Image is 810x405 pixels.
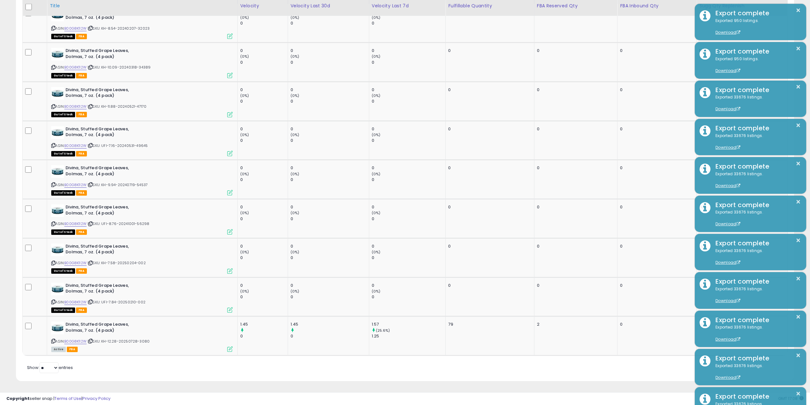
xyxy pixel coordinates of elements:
div: 0 [448,165,529,171]
div: 0 [620,283,692,288]
div: 0 [372,294,446,300]
div: Exported 33676 listings. [711,324,801,342]
div: 0 [372,216,446,222]
div: 1.25 [372,333,446,339]
div: 0 [372,60,446,65]
a: B00G8K112W [64,26,87,31]
div: ASIN: [51,9,232,38]
a: B00G8K112W [64,339,87,344]
div: 0 [291,333,369,339]
div: 0 [372,20,446,26]
div: Export complete [711,85,801,95]
div: 0 [448,204,529,210]
span: All listings that are currently out of stock and unavailable for purchase on Amazon [51,268,75,274]
div: Export complete [711,277,801,286]
a: B00G8K112W [64,143,87,148]
div: 2 [537,322,613,327]
div: ASIN: [51,126,232,156]
div: 0 [448,243,529,249]
small: (0%) [240,132,249,137]
span: FBA [76,34,87,39]
div: 0 [291,283,369,288]
div: Velocity [240,3,285,9]
button: × [796,160,801,168]
div: Export complete [711,200,801,210]
div: Export complete [711,315,801,325]
a: Download [715,221,740,227]
small: (0%) [291,132,299,137]
button: × [796,83,801,91]
div: 0 [620,87,692,93]
small: (0%) [372,54,381,59]
div: FBA Reserved Qty [537,3,615,9]
div: Title [50,3,235,9]
div: Export complete [711,9,801,18]
a: Download [715,298,740,303]
div: 0 [372,283,446,288]
div: Export complete [711,124,801,133]
span: All listings that are currently out of stock and unavailable for purchase on Amazon [51,229,75,235]
img: 510hQLHCi2L._SL40_.jpg [51,322,64,334]
b: Divina, Stuffed Grape Leaves, Dolmas, 7 oz. (4 pack) [66,165,143,178]
div: ASIN: [51,204,232,234]
span: FBA [76,151,87,156]
div: 0 [291,60,369,65]
span: | SKU: UFI-7.84-20250210-002 [88,300,145,305]
div: Exported 33676 listings. [711,133,801,151]
div: ASIN: [51,87,232,117]
b: Divina, Stuffed Grape Leaves, Dolmas, 7 oz. (4 pack) [66,243,143,257]
small: (0%) [240,171,249,177]
div: 0 [240,60,288,65]
div: 0 [240,243,288,249]
div: 0 [240,165,288,171]
span: FBA [76,112,87,117]
span: FBA [76,73,87,78]
span: | SKU: KH-10.09-20240318-34389 [88,65,151,70]
div: ASIN: [51,48,232,77]
a: Terms of Use [54,395,81,401]
b: Divina, Stuffed Grape Leaves, Dolmas, 7 oz. (4 pack) [66,322,143,335]
div: 0 [448,126,529,132]
div: 0 [240,87,288,93]
small: (0%) [372,93,381,98]
div: FBA inbound Qty [620,3,694,9]
small: (0%) [291,15,299,20]
button: × [796,313,801,321]
div: 1.45 [240,322,288,327]
div: ASIN: [51,322,232,351]
div: 0 [537,126,613,132]
div: 0 [372,87,446,93]
div: ASIN: [51,283,232,312]
a: Privacy Policy [82,395,110,401]
b: Divina, Stuffed Grape Leaves, Dolmas, 7 oz. (4 pack) [66,204,143,218]
span: All listings that are currently out of stock and unavailable for purchase on Amazon [51,34,75,39]
small: (0%) [372,289,381,294]
button: × [796,236,801,244]
img: 510hQLHCi2L._SL40_.jpg [51,283,64,295]
small: (0%) [240,210,249,215]
button: × [796,351,801,359]
div: 0 [240,333,288,339]
div: 0 [240,283,288,288]
a: B00G8K112W [64,260,87,266]
div: 0 [291,204,369,210]
b: Divina, Stuffed Grape Leaves, Dolmas, 7 oz. (4 pack) [66,283,143,296]
a: B00G8K112W [64,300,87,305]
small: (0%) [240,15,249,20]
div: 0 [537,283,613,288]
div: 0 [372,138,446,143]
div: 0 [537,243,613,249]
div: 0 [240,204,288,210]
div: 0 [448,48,529,54]
a: Download [715,106,740,112]
div: ASIN: [51,165,232,195]
div: 1.57 [372,322,446,327]
a: B00G8K112W [64,65,87,70]
a: Download [715,145,740,150]
span: FBA [67,347,78,352]
div: 0 [620,126,692,132]
div: 0 [448,87,529,93]
b: Divina, Stuffed Grape Leaves, Dolmas, 7 oz. (4 pack) [66,87,143,100]
div: 0 [240,255,288,261]
small: (0%) [240,54,249,59]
